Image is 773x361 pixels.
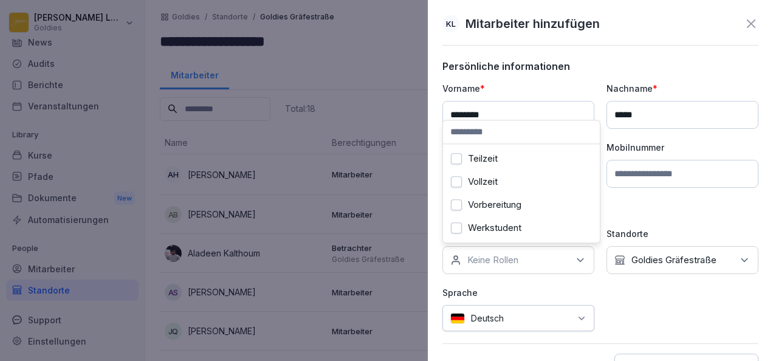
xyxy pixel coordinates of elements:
[442,82,594,95] p: Vorname
[606,141,758,154] p: Mobilnummer
[468,176,498,187] label: Vollzeit
[606,82,758,95] p: Nachname
[442,60,758,72] p: Persönliche informationen
[631,254,716,266] p: Goldies Gräfestraße
[466,15,600,33] p: Mitarbeiter hinzufügen
[467,254,518,266] p: Keine Rollen
[606,227,758,240] p: Standorte
[468,222,521,233] label: Werkstudent
[450,313,465,325] img: de.svg
[442,305,594,331] div: Deutsch
[442,15,459,32] div: KL
[468,153,498,164] label: Teilzeit
[468,199,521,210] label: Vorbereitung
[442,286,594,299] p: Sprache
